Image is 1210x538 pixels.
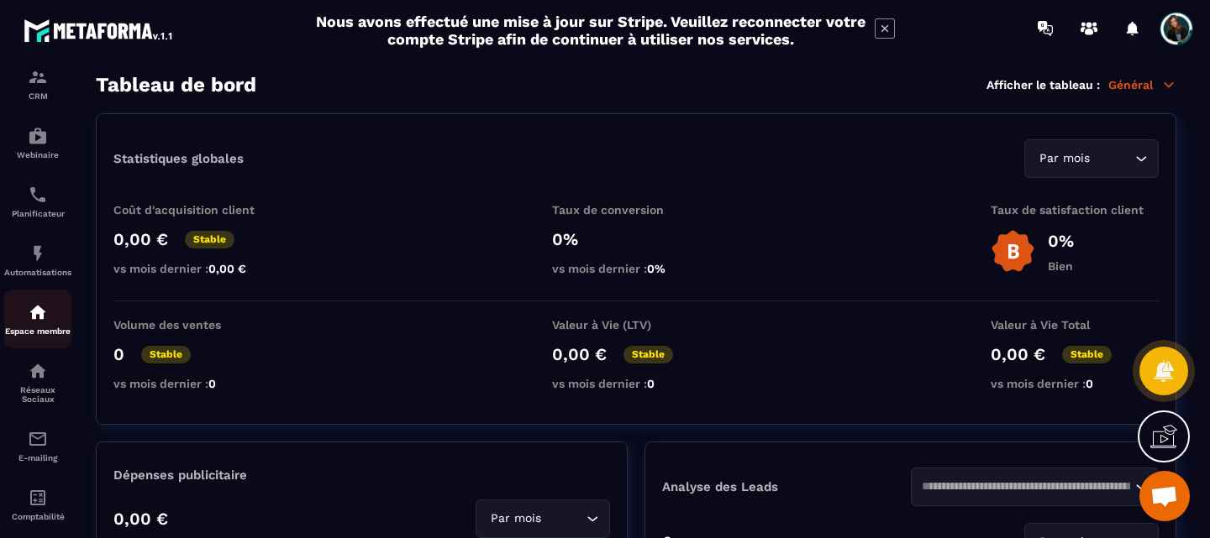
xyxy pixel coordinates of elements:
[4,268,71,277] p: Automatisations
[24,15,175,45] img: logo
[113,262,281,275] p: vs mois dernier :
[315,13,866,48] h2: Nous avons effectué une mise à jour sur Stripe. Veuillez reconnecter votre compte Stripe afin de ...
[28,185,48,205] img: scheduler
[28,429,48,449] img: email
[141,346,191,363] p: Stable
[487,509,544,528] span: Par mois
[113,151,244,166] p: Statistiques globales
[28,67,48,87] img: formation
[208,377,216,390] span: 0
[209,99,257,110] div: Mots-clés
[4,348,71,416] a: social-networksocial-networkRéseaux Sociaux
[4,326,71,336] p: Espace membre
[552,318,720,332] p: Valeur à Vie (LTV)
[991,229,1035,274] img: b-badge-o.b3b20ee6.svg
[4,209,71,218] p: Planificateur
[113,344,124,364] p: 0
[4,231,71,290] a: automationsautomationsAutomatisations
[552,344,607,364] p: 0,00 €
[1093,149,1131,168] input: Search for option
[4,113,71,172] a: automationsautomationsWebinaire
[544,509,582,528] input: Search for option
[113,467,610,483] p: Dépenses publicitaire
[1139,471,1190,521] a: Ouvrir le chat
[991,344,1045,364] p: 0,00 €
[113,509,168,529] p: 0,00 €
[113,318,281,332] p: Volume des ventes
[87,99,129,110] div: Domaine
[991,377,1159,390] p: vs mois dernier :
[1024,139,1159,178] div: Search for option
[4,172,71,231] a: schedulerschedulerPlanificateur
[552,377,720,390] p: vs mois dernier :
[28,302,48,322] img: automations
[113,203,281,217] p: Coût d'acquisition client
[28,126,48,146] img: automations
[4,416,71,475] a: emailemailE-mailing
[1048,231,1074,251] p: 0%
[4,385,71,404] p: Réseaux Sociaux
[922,478,1132,496] input: Search for option
[662,479,911,494] p: Analyse des Leads
[1108,77,1176,92] p: Général
[4,512,71,521] p: Comptabilité
[991,203,1159,217] p: Taux de satisfaction client
[4,453,71,462] p: E-mailing
[4,475,71,534] a: accountantaccountantComptabilité
[1048,259,1074,273] p: Bien
[911,467,1160,506] div: Search for option
[1062,346,1112,363] p: Stable
[1035,149,1093,168] span: Par mois
[96,73,256,97] h3: Tableau de bord
[986,78,1100,91] p: Afficher le tableau :
[552,203,720,217] p: Taux de conversion
[113,377,281,390] p: vs mois dernier :
[44,44,190,57] div: Domaine: [DOMAIN_NAME]
[27,27,40,40] img: logo_orange.svg
[28,243,48,264] img: automations
[4,150,71,159] p: Webinaire
[47,27,82,40] div: v 4.0.24
[28,361,48,381] img: social-network
[113,229,168,249] p: 0,00 €
[552,262,720,275] p: vs mois dernier :
[27,44,40,57] img: website_grey.svg
[623,346,673,363] p: Stable
[28,488,48,508] img: accountant
[1086,377,1093,390] span: 0
[476,499,610,538] div: Search for option
[4,55,71,113] a: formationformationCRM
[191,97,204,111] img: tab_keywords_by_traffic_grey.svg
[647,262,665,275] span: 0%
[552,229,720,249] p: 0%
[4,91,71,101] p: CRM
[208,262,246,275] span: 0,00 €
[991,318,1159,332] p: Valeur à Vie Total
[185,231,234,248] p: Stable
[647,377,655,390] span: 0
[68,97,82,111] img: tab_domain_overview_orange.svg
[4,290,71,348] a: automationsautomationsEspace membre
